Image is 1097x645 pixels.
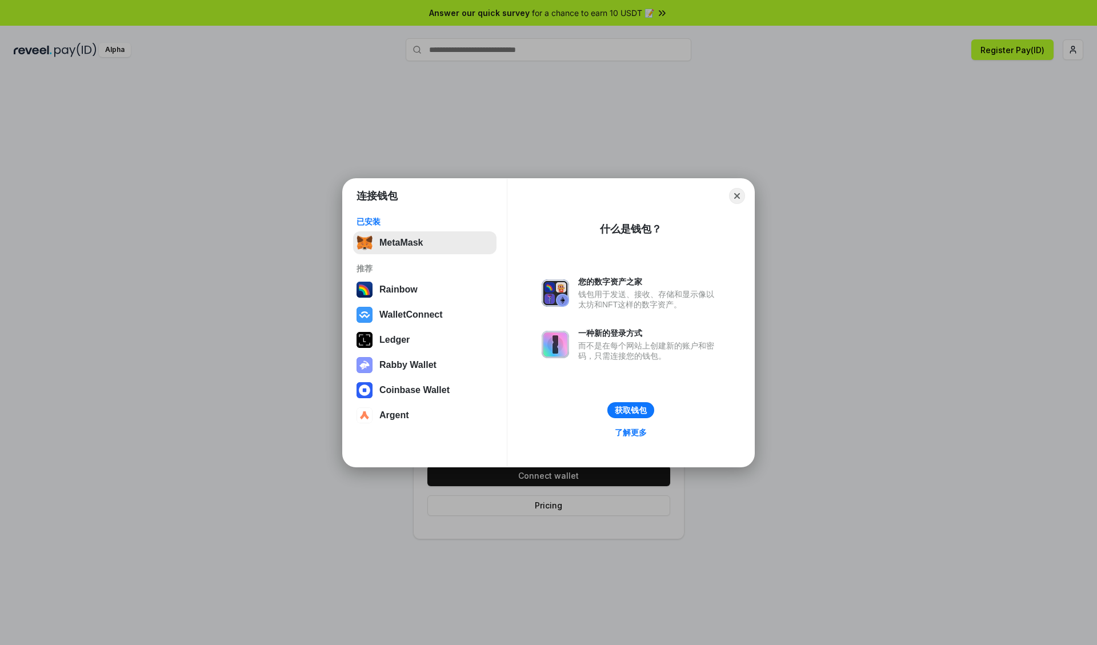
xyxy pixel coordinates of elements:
[615,405,647,415] div: 获取钱包
[353,231,497,254] button: MetaMask
[729,188,745,204] button: Close
[600,222,662,236] div: 什么是钱包？
[608,425,654,440] a: 了解更多
[357,407,373,423] img: svg+xml,%3Csvg%20width%3D%2228%22%20height%3D%2228%22%20viewBox%3D%220%200%2028%2028%22%20fill%3D...
[357,382,373,398] img: svg+xml,%3Csvg%20width%3D%2228%22%20height%3D%2228%22%20viewBox%3D%220%200%2028%2028%22%20fill%3D...
[542,279,569,307] img: svg+xml,%3Csvg%20xmlns%3D%22http%3A%2F%2Fwww.w3.org%2F2000%2Fsvg%22%20fill%3D%22none%22%20viewBox...
[578,289,720,310] div: 钱包用于发送、接收、存储和显示像以太坊和NFT这样的数字资产。
[379,410,409,420] div: Argent
[379,310,443,320] div: WalletConnect
[353,379,497,402] button: Coinbase Wallet
[607,402,654,418] button: 获取钱包
[357,282,373,298] img: svg+xml,%3Csvg%20width%3D%22120%22%20height%3D%22120%22%20viewBox%3D%220%200%20120%20120%22%20fil...
[379,385,450,395] div: Coinbase Wallet
[353,328,497,351] button: Ledger
[379,285,418,295] div: Rainbow
[353,404,497,427] button: Argent
[379,238,423,248] div: MetaMask
[578,328,720,338] div: 一种新的登录方式
[357,357,373,373] img: svg+xml,%3Csvg%20xmlns%3D%22http%3A%2F%2Fwww.w3.org%2F2000%2Fsvg%22%20fill%3D%22none%22%20viewBox...
[357,189,398,203] h1: 连接钱包
[357,217,493,227] div: 已安装
[357,263,493,274] div: 推荐
[357,307,373,323] img: svg+xml,%3Csvg%20width%3D%2228%22%20height%3D%2228%22%20viewBox%3D%220%200%2028%2028%22%20fill%3D...
[353,278,497,301] button: Rainbow
[357,332,373,348] img: svg+xml,%3Csvg%20xmlns%3D%22http%3A%2F%2Fwww.w3.org%2F2000%2Fsvg%22%20width%3D%2228%22%20height%3...
[353,303,497,326] button: WalletConnect
[353,354,497,376] button: Rabby Wallet
[357,235,373,251] img: svg+xml,%3Csvg%20fill%3D%22none%22%20height%3D%2233%22%20viewBox%3D%220%200%2035%2033%22%20width%...
[615,427,647,438] div: 了解更多
[379,335,410,345] div: Ledger
[542,331,569,358] img: svg+xml,%3Csvg%20xmlns%3D%22http%3A%2F%2Fwww.w3.org%2F2000%2Fsvg%22%20fill%3D%22none%22%20viewBox...
[578,340,720,361] div: 而不是在每个网站上创建新的账户和密码，只需连接您的钱包。
[379,360,437,370] div: Rabby Wallet
[578,277,720,287] div: 您的数字资产之家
